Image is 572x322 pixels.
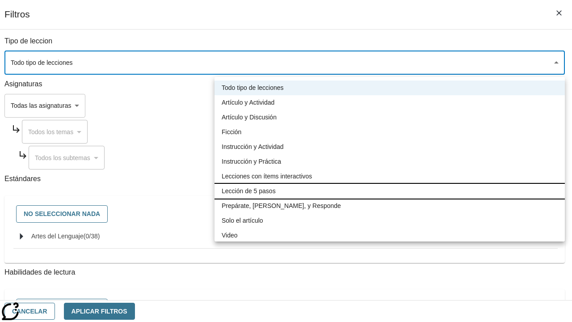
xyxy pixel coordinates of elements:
li: Solo el artículo [214,213,565,228]
li: Todo tipo de lecciones [214,80,565,95]
li: Video [214,228,565,243]
li: Prepárate, [PERSON_NAME], y Responde [214,199,565,213]
li: Instrucción y Práctica [214,154,565,169]
ul: Seleccione un tipo de lección [214,77,565,246]
li: Artículo y Actividad [214,95,565,110]
li: Artículo y Discusión [214,110,565,125]
li: Instrucción y Actividad [214,140,565,154]
li: Lección de 5 pasos [214,184,565,199]
li: Lecciones con ítems interactivos [214,169,565,184]
li: Ficción [214,125,565,140]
